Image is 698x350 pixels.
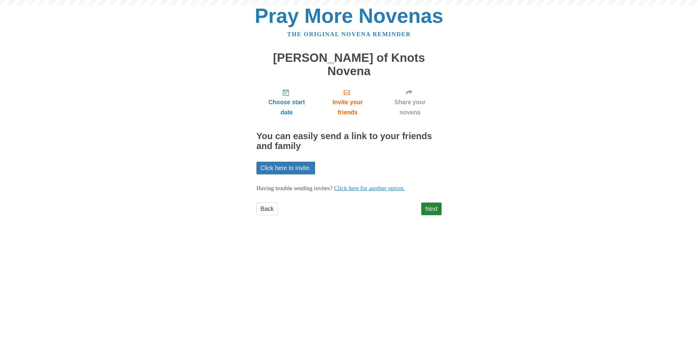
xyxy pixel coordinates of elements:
a: Click here to invite. [256,162,315,174]
a: Choose start date [256,84,317,121]
a: Share your novena [378,84,442,121]
a: Pray More Novenas [255,4,443,27]
a: The original novena reminder [287,31,411,37]
a: Back [256,203,278,215]
a: Invite your friends [317,84,378,121]
span: Share your novena [384,97,435,117]
span: Having trouble sending invites? [256,185,333,191]
span: Invite your friends [323,97,372,117]
h2: You can easily send a link to your friends and family [256,131,442,151]
a: Next [421,203,442,215]
span: Choose start date [263,97,311,117]
a: Click here for another option. [334,185,405,191]
h1: [PERSON_NAME] of Knots Novena [256,51,442,78]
